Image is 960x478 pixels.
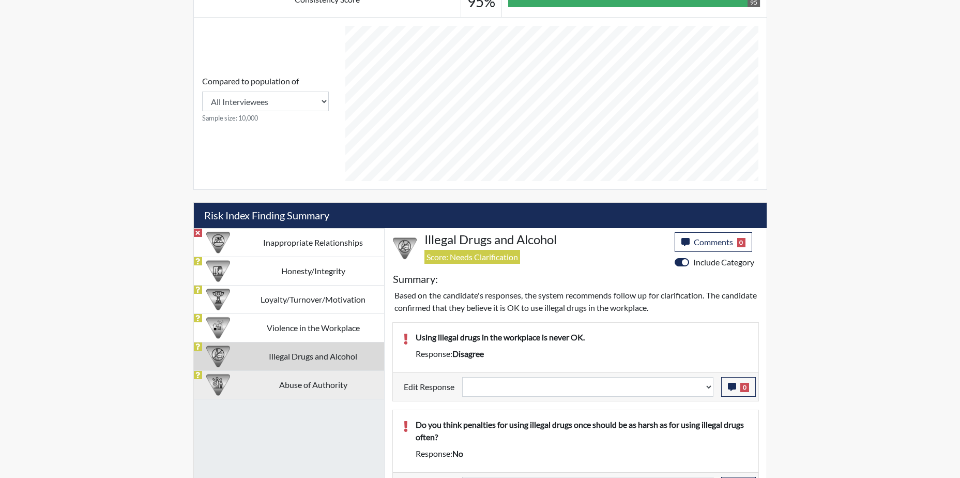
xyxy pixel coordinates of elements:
[202,75,329,123] div: Consistency Score comparison among population
[408,348,756,360] div: Response:
[242,228,384,257] td: Inappropriate Relationships
[194,203,767,228] h5: Risk Index Finding Summary
[393,273,438,285] h5: Summary:
[416,419,748,443] p: Do you think penalties for using illegal drugs once should be as harsh as for using illegal drugs...
[452,449,463,458] span: no
[424,250,520,264] span: Score: Needs Clarification
[737,238,746,247] span: 0
[206,259,230,283] img: CATEGORY%20ICON-11.a5f294f4.png
[242,257,384,285] td: Honesty/Integrity
[206,345,230,368] img: CATEGORY%20ICON-12.0f6f1024.png
[393,236,417,260] img: CATEGORY%20ICON-12.0f6f1024.png
[242,370,384,399] td: Abuse of Authority
[416,331,748,343] p: Using illegal drugs in the workplace is never OK.
[206,316,230,340] img: CATEGORY%20ICON-26.eccbb84f.png
[206,231,230,255] img: CATEGORY%20ICON-14.139f8ef7.png
[694,237,733,247] span: Comments
[202,75,299,87] label: Compared to population of
[452,349,484,358] span: disagree
[242,313,384,342] td: Violence in the Workplace
[721,377,756,397] button: 0
[454,377,721,397] div: Update the test taker's response, the change might impact the score
[408,447,756,460] div: Response:
[206,373,230,397] img: CATEGORY%20ICON-01.94e51fac.png
[242,342,384,370] td: Illegal Drugs and Alcohol
[394,289,757,314] p: Based on the candidate's responses, the system recommends follow up for clarification. The candid...
[693,256,754,268] label: Include Category
[206,288,230,311] img: CATEGORY%20ICON-17.40ef8247.png
[242,285,384,313] td: Loyalty/Turnover/Motivation
[424,232,667,247] h4: Illegal Drugs and Alcohol
[740,383,749,392] span: 0
[404,377,454,397] label: Edit Response
[675,232,753,252] button: Comments0
[202,113,329,123] small: Sample size: 10,000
